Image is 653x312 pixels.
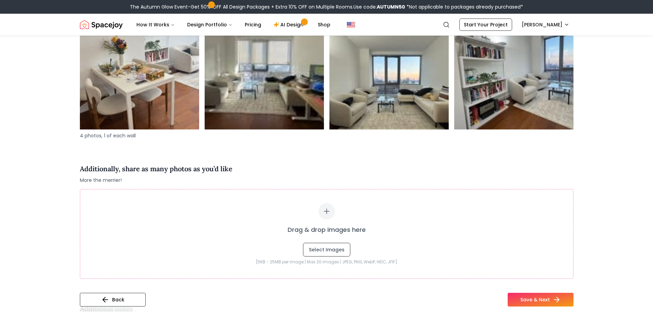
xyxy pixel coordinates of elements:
a: AI Design [268,18,311,32]
p: [5KB - 25MB per image | Max 20 images | JPEG, PNG, WebP, HEIC, JFIF] [94,259,559,265]
a: Shop [312,18,336,32]
button: Back [80,293,146,307]
b: AUTUMN50 [377,3,405,10]
p: Drag & drop images here [288,225,366,235]
h4: Additionally, share as many photos as you’d like [80,164,232,174]
img: Uploaded [329,10,449,129]
button: Design Portfolio [182,18,238,32]
a: Spacejoy [80,18,123,32]
span: *Not applicable to packages already purchased* [405,3,523,10]
nav: Global [80,14,573,36]
button: Save & Next [508,293,573,307]
nav: Main [131,18,336,32]
p: 4 photos, 1 of each wall [80,132,573,139]
button: [PERSON_NAME] [518,18,573,31]
div: The Autumn Glow Event-Get 50% OFF All Design Packages + Extra 10% OFF on Multiple Rooms. [130,3,523,10]
span: Use code: [353,3,405,10]
img: United States [347,21,355,29]
button: Select Images [303,243,350,257]
img: Spacejoy Logo [80,18,123,32]
a: Start Your Project [459,18,512,31]
a: Pricing [239,18,267,32]
img: Uploaded [454,10,573,129]
button: How It Works [131,18,180,32]
span: More the merrier! [80,177,232,184]
img: Uploaded [205,10,324,129]
img: Uploaded [80,10,199,129]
